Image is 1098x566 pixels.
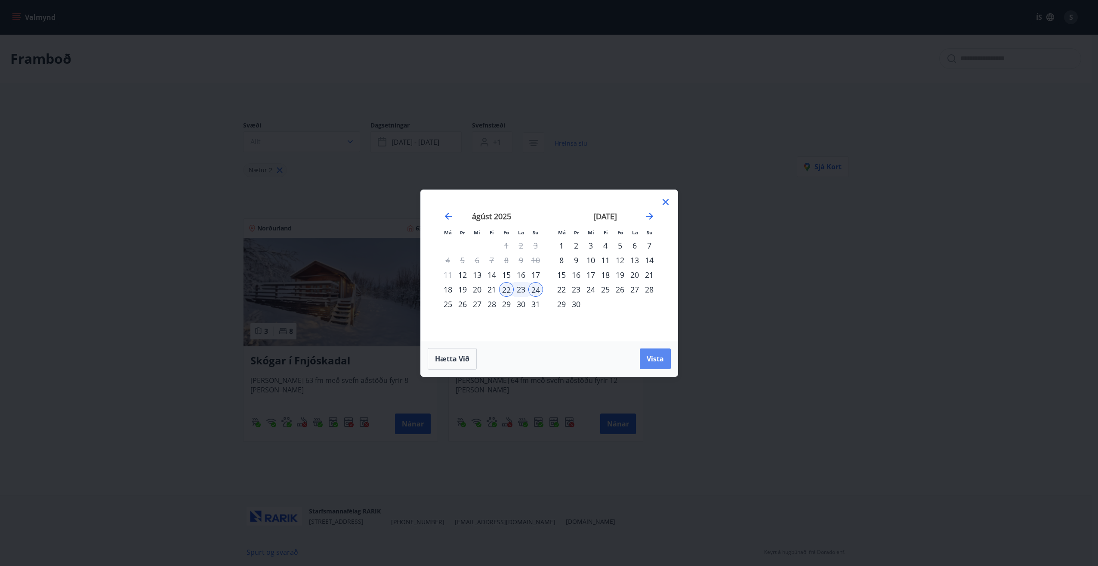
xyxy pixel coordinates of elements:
[499,253,514,267] td: Not available. föstudagur, 8. ágúst 2025
[484,282,499,297] td: Choose fimmtudagur, 21. ágúst 2025 as your check-in date. It’s available.
[598,238,613,253] div: 4
[558,229,566,236] small: Má
[518,229,524,236] small: La
[470,282,484,297] div: 20
[514,267,528,282] td: Choose laugardagur, 16. ágúst 2025 as your check-in date. It’s available.
[647,229,653,236] small: Su
[455,282,470,297] td: Choose þriðjudagur, 19. ágúst 2025 as your check-in date. It’s available.
[499,267,514,282] div: 15
[484,267,499,282] div: 14
[499,282,514,297] td: Selected as start date. föstudagur, 22. ágúst 2025
[528,253,543,267] td: Not available. sunnudagur, 10. ágúst 2025
[441,267,455,282] td: Not available. mánudagur, 11. ágúst 2025
[569,238,583,253] td: Choose þriðjudagur, 2. september 2025 as your check-in date. It’s available.
[642,238,657,253] div: 7
[499,267,514,282] td: Choose föstudagur, 15. ágúst 2025 as your check-in date. It’s available.
[484,282,499,297] div: 21
[645,211,655,221] div: Move forward to switch to the next month.
[554,282,569,297] td: Choose mánudagur, 22. september 2025 as your check-in date. It’s available.
[569,238,583,253] div: 2
[444,229,452,236] small: Má
[528,267,543,282] div: 17
[598,267,613,282] div: 18
[554,253,569,267] div: 8
[604,229,608,236] small: Fi
[569,297,583,311] td: Choose þriðjudagur, 30. september 2025 as your check-in date. It’s available.
[441,253,455,267] td: Not available. mánudagur, 4. ágúst 2025
[514,297,528,311] div: 30
[514,267,528,282] div: 16
[642,267,657,282] td: Choose sunnudagur, 21. september 2025 as your check-in date. It’s available.
[583,282,598,297] td: Choose miðvikudagur, 24. september 2025 as your check-in date. It’s available.
[640,348,671,369] button: Vista
[484,297,499,311] div: 28
[474,229,480,236] small: Mi
[583,282,598,297] div: 24
[642,253,657,267] div: 14
[528,282,543,297] div: 24
[499,238,514,253] td: Not available. föstudagur, 1. ágúst 2025
[470,267,484,282] td: Choose miðvikudagur, 13. ágúst 2025 as your check-in date. It’s available.
[598,253,613,267] td: Choose fimmtudagur, 11. september 2025 as your check-in date. It’s available.
[472,211,511,221] strong: ágúst 2025
[617,229,623,236] small: Fö
[642,238,657,253] td: Choose sunnudagur, 7. september 2025 as your check-in date. It’s available.
[554,267,569,282] div: 15
[431,200,667,330] div: Calendar
[533,229,539,236] small: Su
[441,282,455,297] div: 18
[470,282,484,297] td: Choose miðvikudagur, 20. ágúst 2025 as your check-in date. It’s available.
[569,253,583,267] td: Choose þriðjudagur, 9. september 2025 as your check-in date. It’s available.
[647,354,664,364] span: Vista
[627,238,642,253] div: 6
[455,297,470,311] td: Choose þriðjudagur, 26. ágúst 2025 as your check-in date. It’s available.
[435,354,469,364] span: Hætta við
[574,229,579,236] small: Þr
[627,238,642,253] td: Choose laugardagur, 6. september 2025 as your check-in date. It’s available.
[642,267,657,282] div: 21
[642,253,657,267] td: Choose sunnudagur, 14. september 2025 as your check-in date. It’s available.
[598,253,613,267] div: 11
[613,282,627,297] td: Choose föstudagur, 26. september 2025 as your check-in date. It’s available.
[554,238,569,253] td: Choose mánudagur, 1. september 2025 as your check-in date. It’s available.
[593,211,617,221] strong: [DATE]
[583,267,598,282] div: 17
[470,297,484,311] div: 27
[528,297,543,311] td: Choose sunnudagur, 31. ágúst 2025 as your check-in date. It’s available.
[598,282,613,297] td: Choose fimmtudagur, 25. september 2025 as your check-in date. It’s available.
[613,253,627,267] td: Choose föstudagur, 12. september 2025 as your check-in date. It’s available.
[499,297,514,311] td: Choose föstudagur, 29. ágúst 2025 as your check-in date. It’s available.
[627,282,642,297] td: Choose laugardagur, 27. september 2025 as your check-in date. It’s available.
[613,282,627,297] div: 26
[554,238,569,253] div: 1
[642,282,657,297] td: Choose sunnudagur, 28. september 2025 as your check-in date. It’s available.
[569,282,583,297] div: 23
[441,282,455,297] td: Choose mánudagur, 18. ágúst 2025 as your check-in date. It’s available.
[484,267,499,282] td: Choose fimmtudagur, 14. ágúst 2025 as your check-in date. It’s available.
[514,282,528,297] div: 23
[598,238,613,253] td: Choose fimmtudagur, 4. september 2025 as your check-in date. It’s available.
[613,267,627,282] div: 19
[583,267,598,282] td: Choose miðvikudagur, 17. september 2025 as your check-in date. It’s available.
[528,238,543,253] td: Not available. sunnudagur, 3. ágúst 2025
[528,297,543,311] div: 31
[632,229,638,236] small: La
[528,282,543,297] td: Selected as end date. sunnudagur, 24. ágúst 2025
[569,282,583,297] td: Choose þriðjudagur, 23. september 2025 as your check-in date. It’s available.
[441,297,455,311] td: Choose mánudagur, 25. ágúst 2025 as your check-in date. It’s available.
[598,267,613,282] td: Choose fimmtudagur, 18. september 2025 as your check-in date. It’s available.
[490,229,494,236] small: Fi
[499,282,514,297] div: 22
[613,238,627,253] div: 5
[455,267,470,282] div: 12
[613,238,627,253] td: Choose föstudagur, 5. september 2025 as your check-in date. It’s available.
[484,297,499,311] td: Choose fimmtudagur, 28. ágúst 2025 as your check-in date. It’s available.
[554,253,569,267] td: Choose mánudagur, 8. september 2025 as your check-in date. It’s available.
[554,282,569,297] div: 22
[460,229,465,236] small: Þr
[569,267,583,282] div: 16
[441,297,455,311] div: 25
[554,297,569,311] td: Choose mánudagur, 29. september 2025 as your check-in date. It’s available.
[443,211,453,221] div: Move backward to switch to the previous month.
[583,253,598,267] div: 10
